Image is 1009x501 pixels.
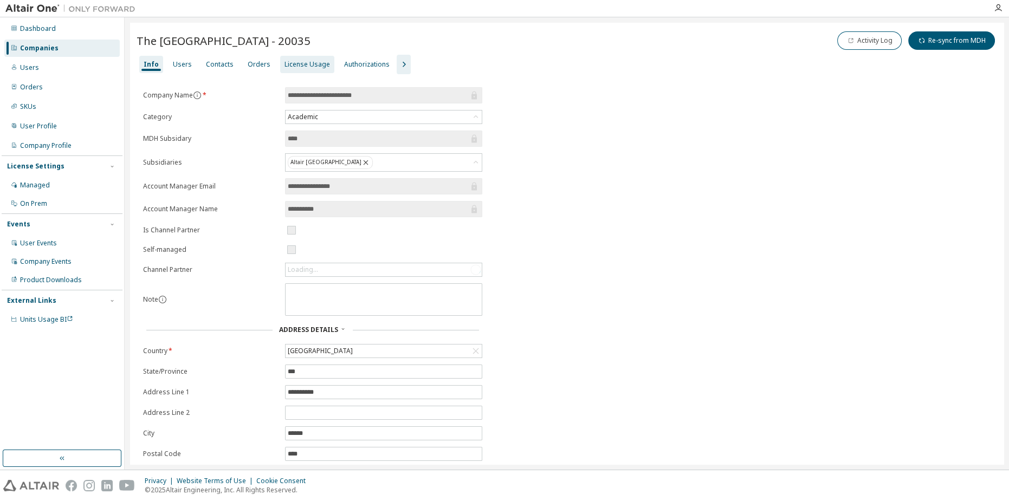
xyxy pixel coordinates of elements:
[144,60,159,69] div: Info
[158,295,167,304] button: information
[20,239,57,248] div: User Events
[908,31,995,50] button: Re-sync from MDH
[20,141,72,150] div: Company Profile
[286,111,320,123] div: Academic
[20,63,39,72] div: Users
[143,367,279,376] label: State/Province
[284,60,330,69] div: License Usage
[137,33,311,48] span: The [GEOGRAPHIC_DATA] - 20035
[143,388,279,396] label: Address Line 1
[143,113,279,121] label: Category
[279,325,338,334] span: Address Details
[20,315,73,324] span: Units Usage BI
[143,429,279,438] label: City
[143,205,279,213] label: Account Manager Name
[143,347,279,355] label: Country
[20,181,50,190] div: Managed
[20,83,43,92] div: Orders
[143,450,279,458] label: Postal Code
[286,345,354,357] div: [GEOGRAPHIC_DATA]
[66,480,77,491] img: facebook.svg
[143,158,279,167] label: Subsidiaries
[288,156,373,169] div: Altair [GEOGRAPHIC_DATA]
[344,60,390,69] div: Authorizations
[20,102,36,111] div: SKUs
[7,220,30,229] div: Events
[20,257,72,266] div: Company Events
[206,60,234,69] div: Contacts
[5,3,141,14] img: Altair One
[286,110,482,123] div: Academic
[143,226,279,235] label: Is Channel Partner
[256,477,312,485] div: Cookie Consent
[20,24,56,33] div: Dashboard
[288,265,318,274] div: Loading...
[83,480,95,491] img: instagram.svg
[145,485,312,495] p: © 2025 Altair Engineering, Inc. All Rights Reserved.
[20,122,57,131] div: User Profile
[286,344,482,357] div: [GEOGRAPHIC_DATA]
[286,263,482,276] div: Loading...
[7,162,64,171] div: License Settings
[143,408,279,417] label: Address Line 2
[119,480,135,491] img: youtube.svg
[837,31,902,50] button: Activity Log
[143,245,279,254] label: Self-managed
[248,60,270,69] div: Orders
[143,265,279,274] label: Channel Partner
[173,60,192,69] div: Users
[145,477,177,485] div: Privacy
[193,91,202,100] button: information
[20,44,59,53] div: Companies
[143,295,158,304] label: Note
[7,296,56,305] div: External Links
[143,134,279,143] label: MDH Subsidary
[143,182,279,191] label: Account Manager Email
[143,91,279,100] label: Company Name
[101,480,113,491] img: linkedin.svg
[286,154,482,171] div: Altair [GEOGRAPHIC_DATA]
[20,276,82,284] div: Product Downloads
[20,199,47,208] div: On Prem
[177,477,256,485] div: Website Terms of Use
[3,480,59,491] img: altair_logo.svg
